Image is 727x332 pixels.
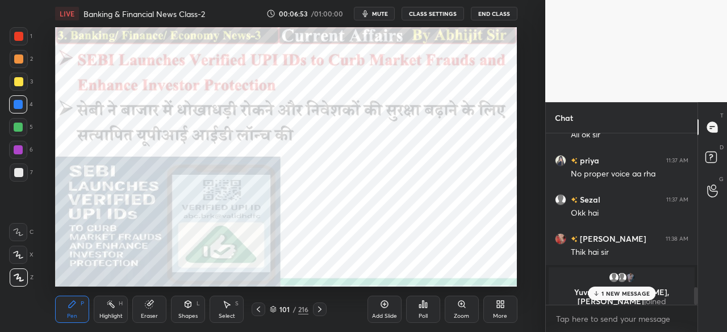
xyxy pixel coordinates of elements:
[10,268,34,287] div: Z
[571,158,578,164] img: no-rating-badge.077c3623.svg
[601,290,650,297] p: 1 NEW MESSAGE
[9,246,34,264] div: X
[197,301,200,306] div: L
[571,236,578,242] img: no-rating-badge.077c3623.svg
[719,175,724,183] p: G
[666,157,688,164] div: 11:37 AM
[81,301,84,306] div: P
[235,301,239,306] div: S
[298,304,308,314] div: 216
[608,272,620,283] img: default.png
[454,313,469,319] div: Zoom
[471,7,517,20] button: End Class
[372,10,388,18] span: mute
[578,233,646,245] h6: [PERSON_NAME]
[555,155,566,166] img: 6230098b8543425fb669010ef32bca90.jpg
[99,313,123,319] div: Highlight
[720,143,724,152] p: D
[644,296,666,306] span: joined
[354,7,395,20] button: mute
[493,313,507,319] div: More
[141,313,158,319] div: Eraser
[293,306,296,313] div: /
[555,194,566,205] img: default.png
[578,194,600,205] h6: Sezal
[372,313,397,319] div: Add Slide
[624,272,636,283] img: f58a282262f642d6ba2d84697dac665d.jpg
[83,9,205,19] h4: Banking & Financial News Class-2
[419,313,428,319] div: Poll
[10,73,33,91] div: 3
[616,272,628,283] img: default.png
[666,196,688,203] div: 11:37 AM
[9,95,33,114] div: 4
[67,313,77,319] div: Pen
[178,313,198,319] div: Shapes
[9,223,34,241] div: C
[10,163,33,182] div: 7
[666,236,688,242] div: 11:38 AM
[219,313,235,319] div: Select
[10,50,33,68] div: 2
[402,7,464,20] button: CLASS SETTINGS
[555,233,566,245] img: e4caa5f3dca74323914d4ce0d7cf9694.jpg
[720,111,724,120] p: T
[55,7,79,20] div: LIVE
[119,301,123,306] div: H
[9,118,33,136] div: 5
[571,197,578,203] img: no-rating-badge.077c3623.svg
[10,27,32,45] div: 1
[9,141,33,159] div: 6
[571,247,688,258] div: Thik hai sir
[546,133,697,305] div: grid
[279,306,290,313] div: 101
[571,208,688,219] div: Okk hai
[571,169,688,180] div: No proper voice aa rha
[555,288,688,306] p: Yuvraj, [PERSON_NAME], [PERSON_NAME]
[571,129,688,141] div: All ok sir
[578,154,599,166] h6: priya
[546,103,582,133] p: Chat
